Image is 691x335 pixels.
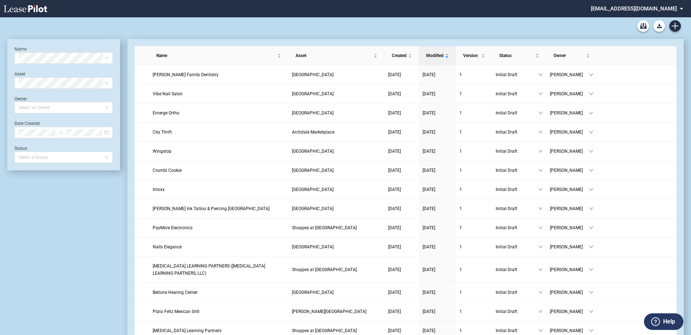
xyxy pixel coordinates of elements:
[589,309,593,314] span: down
[538,245,543,249] span: down
[538,290,543,295] span: down
[423,109,452,117] a: [DATE]
[153,187,165,192] span: Intoxx
[292,225,357,230] span: Shoppes at Woodruff
[423,187,435,192] span: [DATE]
[538,267,543,272] span: down
[459,243,488,251] a: 1
[292,290,334,295] span: Hillcrest Shopping Center
[388,224,415,231] a: [DATE]
[550,148,589,155] span: [PERSON_NAME]
[538,309,543,314] span: down
[153,109,285,117] a: Emerge Ortho
[153,309,199,314] span: Plato Feliz Mexican Grill
[153,148,285,155] a: Wingstop
[423,267,435,272] span: [DATE]
[550,90,589,97] span: [PERSON_NAME]
[496,186,538,193] span: Initial Draft
[292,167,381,174] a: [GEOGRAPHIC_DATA]
[538,226,543,230] span: down
[459,109,488,117] a: 1
[388,327,415,334] a: [DATE]
[653,20,665,32] a: Download Blank Form
[388,308,415,315] a: [DATE]
[392,52,407,59] span: Created
[388,167,415,174] a: [DATE]
[550,167,589,174] span: [PERSON_NAME]
[423,72,435,77] span: [DATE]
[538,73,543,77] span: down
[496,71,538,78] span: Initial Draft
[423,308,452,315] a: [DATE]
[292,308,381,315] a: [PERSON_NAME][GEOGRAPHIC_DATA]
[459,186,488,193] a: 1
[292,187,334,192] span: Coral Island Shopping Center
[538,329,543,333] span: down
[550,243,589,251] span: [PERSON_NAME]
[388,129,415,136] a: [DATE]
[153,186,285,193] a: Intoxx
[423,290,435,295] span: [DATE]
[459,110,462,116] span: 1
[153,308,285,315] a: Plato Feliz Mexican Grill
[663,317,675,326] label: Help
[388,186,415,193] a: [DATE]
[423,224,452,231] a: [DATE]
[423,149,435,154] span: [DATE]
[292,109,381,117] a: [GEOGRAPHIC_DATA]
[153,327,285,334] a: [MEDICAL_DATA] Learning Partners
[153,224,285,231] a: PayMore Electronics
[388,90,415,97] a: [DATE]
[423,205,452,212] a: [DATE]
[292,243,381,251] a: [GEOGRAPHIC_DATA]
[292,72,334,77] span: Pavilions Shopping Center
[459,187,462,192] span: 1
[459,267,462,272] span: 1
[538,168,543,173] span: down
[423,309,435,314] span: [DATE]
[423,327,452,334] a: [DATE]
[153,225,192,230] span: PayMore Electronics
[153,71,285,78] a: [PERSON_NAME] Family Dentistry
[388,225,401,230] span: [DATE]
[153,328,221,333] span: Autism Learning Partners
[423,186,452,193] a: [DATE]
[423,206,435,211] span: [DATE]
[58,130,63,135] span: swap-right
[459,130,462,135] span: 1
[459,149,462,154] span: 1
[296,52,372,59] span: Asset
[388,309,401,314] span: [DATE]
[292,327,381,334] a: Shoppes at [GEOGRAPHIC_DATA]
[292,149,334,154] span: Mountainview Plaza
[496,167,538,174] span: Initial Draft
[292,328,357,333] span: Shoppes at Garner
[388,289,415,296] a: [DATE]
[153,149,171,154] span: Wingstop
[388,130,401,135] span: [DATE]
[423,148,452,155] a: [DATE]
[153,110,179,116] span: Emerge Ortho
[388,71,415,78] a: [DATE]
[550,205,589,212] span: [PERSON_NAME]
[153,289,285,296] a: Beltone Hearing Center
[153,290,198,295] span: Beltone Hearing Center
[496,109,538,117] span: Initial Draft
[589,226,593,230] span: down
[538,206,543,211] span: down
[292,91,334,96] span: Southpointe Plaza
[459,91,462,96] span: 1
[388,267,401,272] span: [DATE]
[589,130,593,134] span: down
[589,245,593,249] span: down
[388,110,401,116] span: [DATE]
[423,243,452,251] a: [DATE]
[388,168,401,173] span: [DATE]
[292,148,381,155] a: [GEOGRAPHIC_DATA]
[388,290,401,295] span: [DATE]
[153,129,285,136] a: City Thrift
[388,148,415,155] a: [DATE]
[292,186,381,193] a: [GEOGRAPHIC_DATA]
[538,187,543,192] span: down
[153,264,265,276] span: AUTISM LEARNING PARTNERS (AUTISM LEARNING PARTNERS, LLC)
